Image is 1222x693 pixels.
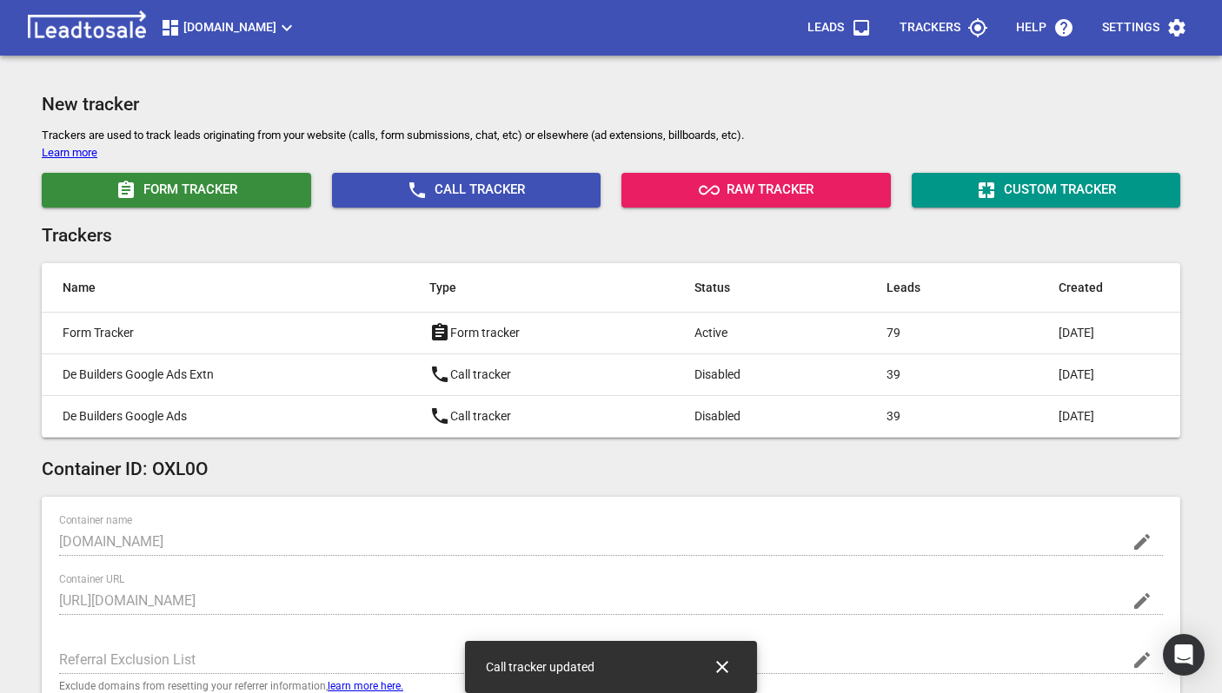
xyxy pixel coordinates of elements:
a: learn more here. [328,680,403,692]
p: Settings [1102,19,1159,36]
button: Close [701,646,743,688]
p: Call tracker [429,406,626,426]
p: Exclude domains from resetting your referrer information, [59,681,1163,691]
span: [DOMAIN_NAME] [160,17,297,38]
div: Call tracker updated [486,651,594,683]
p: Disabled [694,407,817,426]
button: Custom Tracker [912,173,1181,208]
p: Active [694,324,817,342]
h2: Trackers [42,225,1180,247]
button: Call Tracker [332,173,601,208]
aside: Status [694,277,817,298]
p: De Builders Google Ads [63,407,360,426]
span: Form Tracker [49,180,304,201]
p: [DATE] [1059,324,1159,342]
p: [DATE] [1059,366,1159,384]
label: Container name [59,516,132,526]
p: Form tracker [429,322,626,343]
h2: New tracker [42,94,1180,115]
span: Raw Tracker [628,180,884,201]
p: Trackers are used to track leads originating from your website (calls, form submissions, chat, et... [42,127,1180,162]
p: Call tracker [429,364,626,385]
aside: Leads [887,277,989,298]
p: De Builders Google Ads Extn [63,366,360,384]
aside: Name [63,277,360,298]
p: 79 [887,324,989,342]
p: Disabled [694,366,817,384]
p: Form Tracker [63,324,360,342]
p: 39 [887,407,989,426]
p: [DATE] [1059,407,1159,426]
div: Open Intercom Messenger [1163,634,1205,676]
span: Custom Tracker [919,180,1174,201]
h2: Container ID: OXL0O [42,459,1180,480]
p: Leads [807,19,844,36]
img: logo [21,10,153,45]
aside: Type [429,277,626,298]
label: Container URL [59,575,125,585]
span: Call Tracker [339,180,594,201]
p: Trackers [900,19,960,36]
button: Raw Tracker [621,173,891,208]
aside: Created [1059,277,1159,298]
a: Learn more [42,146,97,159]
button: [DOMAIN_NAME] [153,10,304,45]
p: 39 [887,366,989,384]
p: Help [1016,19,1046,36]
button: Form Tracker [42,173,311,208]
